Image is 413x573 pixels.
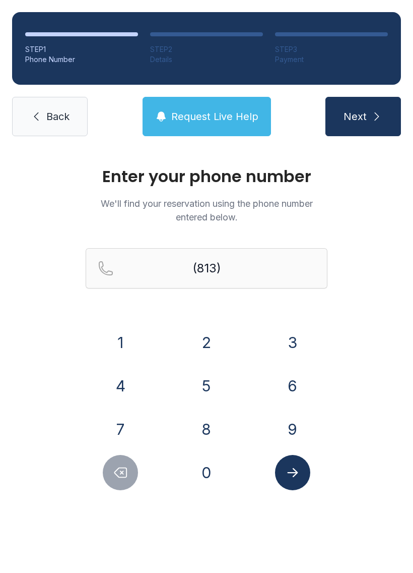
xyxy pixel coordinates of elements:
button: 3 [275,325,310,360]
div: Details [150,54,263,65]
h1: Enter your phone number [86,168,327,185]
p: We'll find your reservation using the phone number entered below. [86,197,327,224]
button: 9 [275,412,310,447]
button: 6 [275,368,310,404]
div: STEP 3 [275,44,388,54]
div: STEP 2 [150,44,263,54]
button: 2 [189,325,224,360]
button: 5 [189,368,224,404]
button: Submit lookup form [275,455,310,490]
div: Payment [275,54,388,65]
button: Delete number [103,455,138,490]
div: STEP 1 [25,44,138,54]
button: 8 [189,412,224,447]
div: Phone Number [25,54,138,65]
span: Next [343,109,367,124]
span: Request Live Help [171,109,258,124]
button: 7 [103,412,138,447]
input: Reservation phone number [86,248,327,289]
button: 4 [103,368,138,404]
button: 0 [189,455,224,490]
button: 1 [103,325,138,360]
span: Back [46,109,70,124]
